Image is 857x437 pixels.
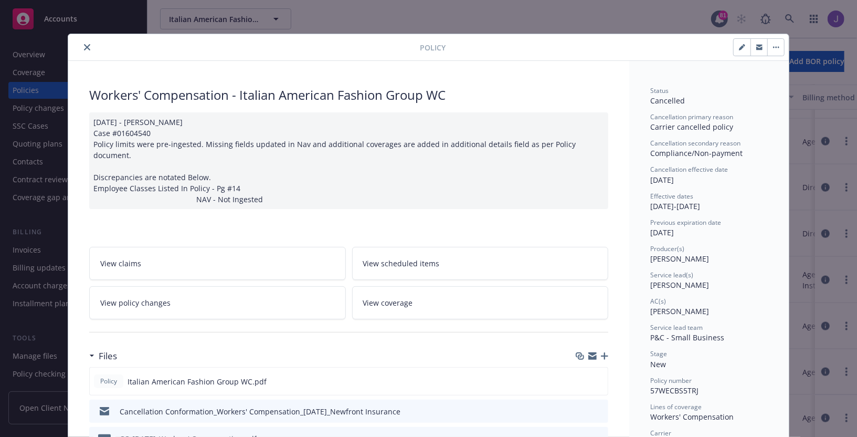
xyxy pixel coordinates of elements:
[650,411,768,422] div: Workers' Compensation
[650,323,703,332] span: Service lead team
[650,139,740,148] span: Cancellation secondary reason
[89,112,608,209] div: [DATE] - [PERSON_NAME] Case #01604540 Policy limits were pre-ingested. Missing fields updated in ...
[352,247,609,280] a: View scheduled items
[650,386,699,396] span: 57WECBS5TRJ
[98,377,119,386] span: Policy
[650,175,674,185] span: [DATE]
[81,41,93,54] button: close
[363,297,413,308] span: View coverage
[650,270,693,279] span: Service lead(s)
[650,112,733,121] span: Cancellation primary reason
[650,332,724,342] span: P&C - Small Business
[99,349,117,363] h3: Files
[650,192,768,212] div: [DATE] - [DATE]
[650,280,709,290] span: [PERSON_NAME]
[650,244,684,253] span: Producer(s)
[89,286,346,319] a: View policy changes
[363,258,440,269] span: View scheduled items
[352,286,609,319] a: View coverage
[100,297,171,308] span: View policy changes
[650,122,733,132] span: Carrier cancelled policy
[650,349,667,358] span: Stage
[595,406,604,417] button: preview file
[120,406,400,417] div: Cancellation Conformation_Workers' Compensation_[DATE]_Newfront Insurance
[594,376,604,387] button: preview file
[89,247,346,280] a: View claims
[650,254,709,264] span: [PERSON_NAME]
[650,359,666,369] span: New
[100,258,141,269] span: View claims
[650,218,721,227] span: Previous expiration date
[650,306,709,316] span: [PERSON_NAME]
[650,297,666,306] span: AC(s)
[650,376,692,385] span: Policy number
[650,227,674,237] span: [DATE]
[650,96,685,106] span: Cancelled
[577,376,586,387] button: download file
[650,192,693,201] span: Effective dates
[89,349,117,363] div: Files
[128,376,267,387] span: Italian American Fashion Group WC.pdf
[578,406,586,417] button: download file
[650,402,702,411] span: Lines of coverage
[650,86,669,95] span: Status
[89,86,608,104] div: Workers' Compensation - Italian American Fashion Group WC
[650,148,743,158] span: Compliance/Non-payment
[650,165,728,174] span: Cancellation effective date
[420,42,446,53] span: Policy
